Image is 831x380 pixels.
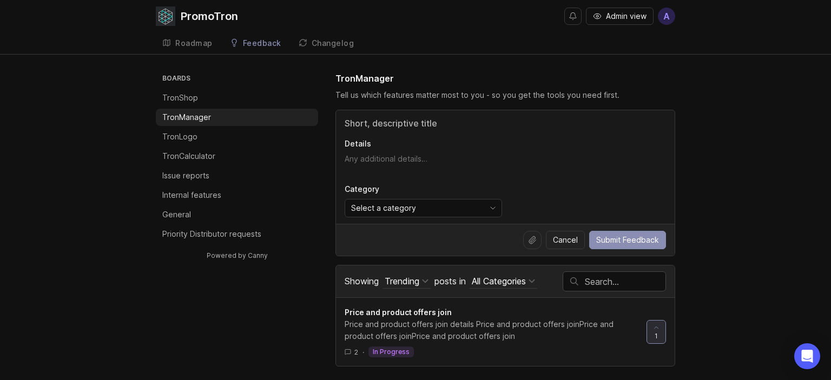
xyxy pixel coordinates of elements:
[564,8,582,25] button: Notifications
[351,202,416,214] span: Select a category
[162,209,191,220] p: General
[156,6,175,26] img: PromoTron logo
[156,206,318,223] a: General
[794,343,820,369] div: Open Intercom Messenger
[663,10,670,23] span: A
[292,32,361,55] a: Changelog
[345,199,502,217] div: toggle menu
[162,229,261,239] p: Priority Distributor requests
[655,331,658,341] span: 1
[156,32,219,55] a: Roadmap
[162,92,198,103] p: TronShop
[585,276,665,288] input: Search…
[647,320,666,344] button: 1
[596,235,659,245] span: Submit Feedback
[354,348,358,357] span: 2
[162,151,215,162] p: TronCalculator
[373,348,410,356] p: in progress
[546,231,585,249] button: Cancel
[345,276,379,286] span: Showing
[484,204,502,212] svg: toggle icon
[335,89,675,101] div: Tell us which features matter most to you - so you get the tools you need first.
[181,11,238,22] div: PromoTron
[156,89,318,106] a: TronShop
[345,318,638,342] div: Price and product offers join details Price and product offers joinPrice and product offers joinP...
[312,39,354,47] div: Changelog
[345,184,502,195] p: Category
[470,274,537,289] button: posts in
[345,306,647,357] a: Price and product offers joinPrice and product offers join details Price and product offers joinP...
[589,231,666,249] button: Submit Feedback
[658,8,675,25] button: A
[586,8,654,25] button: Admin view
[243,39,281,47] div: Feedback
[156,225,318,243] a: Priority Distributor requests
[345,154,666,175] textarea: Details
[472,275,526,287] div: All Categories
[434,276,466,286] span: posts in
[156,167,318,184] a: Issue reports
[345,308,452,317] span: Price and product offers join
[156,186,318,204] a: Internal features
[160,72,318,87] h3: Boards
[362,348,364,357] div: ·
[156,109,318,126] a: TronManager
[345,117,666,130] input: Title
[162,170,209,181] p: Issue reports
[335,72,394,85] h1: TronManager
[345,138,666,149] p: Details
[156,128,318,145] a: TronLogo
[606,11,647,22] span: Admin view
[162,131,197,142] p: TronLogo
[382,274,431,289] button: Showing
[162,190,221,201] p: Internal features
[385,275,419,287] div: Trending
[175,39,213,47] div: Roadmap
[162,112,211,123] p: TronManager
[223,32,288,55] a: Feedback
[156,148,318,165] a: TronCalculator
[205,249,269,262] a: Powered by Canny
[553,235,578,245] span: Cancel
